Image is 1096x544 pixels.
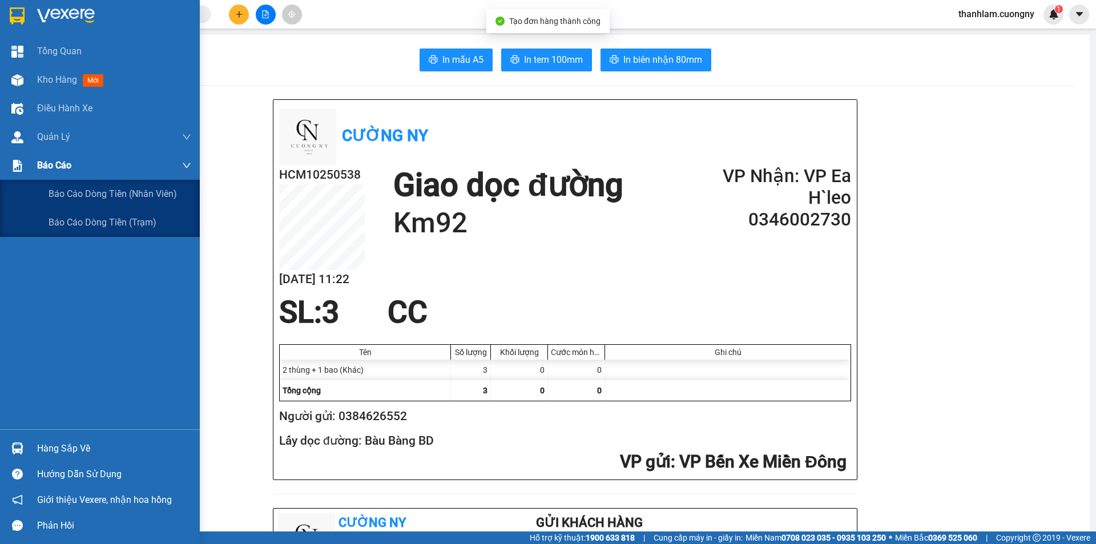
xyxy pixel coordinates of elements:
img: warehouse-icon [11,103,23,115]
h2: HCM10250538 [279,166,365,184]
span: Báo cáo [37,158,71,172]
span: aim [288,10,296,18]
span: 1 [1057,5,1061,13]
span: In mẫu A5 [442,53,483,67]
span: down [182,132,191,142]
span: question-circle [12,469,23,479]
button: printerIn tem 100mm [501,49,592,71]
span: printer [429,55,438,66]
div: Hướng dẫn sử dụng [37,466,191,483]
img: warehouse-icon [11,131,23,143]
div: Ghi chú [608,348,848,357]
div: Phản hồi [37,517,191,534]
span: In biên nhận 80mm [623,53,702,67]
img: dashboard-icon [11,46,23,58]
strong: 0369 525 060 [928,533,977,542]
div: Khối lượng [494,348,545,357]
div: Tên [283,348,448,357]
strong: 0708 023 035 - 0935 103 250 [781,533,886,542]
h2: Lấy dọc đường: Bàu Bàng BD [279,432,847,450]
h2: [DATE] 11:22 [279,270,365,289]
span: Quản Lý [37,130,70,144]
span: file-add [261,10,269,18]
span: thanhlam.cuongny [949,7,1043,21]
span: VP gửi [620,452,671,472]
button: printerIn mẫu A5 [420,49,493,71]
h1: Km92 [393,205,623,241]
span: Miền Nam [746,531,886,544]
span: 3 [322,295,339,330]
span: Cung cấp máy in - giấy in: [654,531,743,544]
div: Hàng sắp về [37,440,191,457]
span: printer [610,55,619,66]
span: copyright [1033,534,1041,542]
span: Kho hàng [37,74,77,85]
span: Báo cáo dòng tiền (trạm) [49,215,156,229]
span: Hỗ trợ kỹ thuật: [530,531,635,544]
sup: 1 [1055,5,1063,13]
b: Cường Ny [342,126,428,145]
b: Cường Ny [339,515,406,530]
span: 3 [483,386,487,395]
span: In tem 100mm [524,53,583,67]
div: 3 [451,360,491,380]
span: Giới thiệu Vexere, nhận hoa hồng [37,493,172,507]
span: Miền Bắc [895,531,977,544]
span: Tổng cộng [283,386,321,395]
span: Điều hành xe [37,101,92,115]
img: logo-vxr [10,7,25,25]
span: mới [83,74,103,87]
img: solution-icon [11,160,23,172]
button: plus [229,5,249,25]
img: icon-new-feature [1049,9,1059,19]
div: CC [381,295,434,329]
span: | [986,531,988,544]
span: Báo cáo dòng tiền (nhân viên) [49,187,177,201]
div: Cước món hàng [551,348,602,357]
div: 0 [491,360,548,380]
span: ⚪️ [889,535,892,540]
button: caret-down [1069,5,1089,25]
span: printer [510,55,519,66]
strong: 1900 633 818 [586,533,635,542]
span: notification [12,494,23,505]
img: warehouse-icon [11,442,23,454]
button: aim [282,5,302,25]
span: 0 [597,386,602,395]
h1: Giao dọc đường [393,166,623,205]
span: Tổng Quan [37,44,82,58]
span: Tạo đơn hàng thành công [509,17,601,26]
span: SL: [279,295,322,330]
span: | [643,531,645,544]
b: Gửi khách hàng [536,515,643,530]
div: 0 [548,360,605,380]
img: logo.jpg [279,108,336,166]
img: warehouse-icon [11,74,23,86]
span: down [182,161,191,170]
span: 0 [540,386,545,395]
h2: 0346002730 [714,209,851,231]
span: plus [235,10,243,18]
span: check-circle [495,17,505,26]
div: 2 thùng + 1 bao (Khác) [280,360,451,380]
h2: Người gửi: 0384626552 [279,407,847,426]
button: file-add [256,5,276,25]
h2: : VP Bến Xe Miền Đông [279,450,847,474]
button: printerIn biên nhận 80mm [601,49,711,71]
span: caret-down [1074,9,1085,19]
span: message [12,520,23,531]
h2: VP Nhận: VP Ea H`leo [714,166,851,209]
div: Số lượng [454,348,487,357]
